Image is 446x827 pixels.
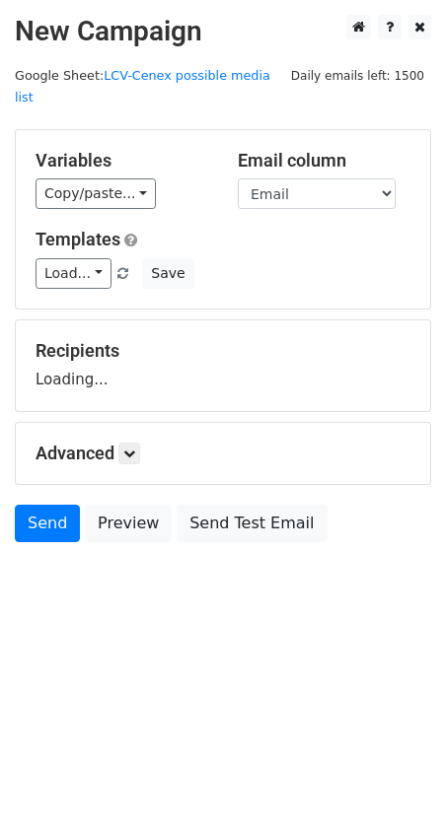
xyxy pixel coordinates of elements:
a: Daily emails left: 1500 [284,68,431,83]
a: Send Test Email [177,505,327,542]
h5: Advanced [36,443,410,464]
button: Save [142,258,193,289]
a: Copy/paste... [36,178,156,209]
a: Load... [36,258,111,289]
h5: Email column [238,150,410,172]
a: Templates [36,229,120,249]
h5: Variables [36,150,208,172]
h5: Recipients [36,340,410,362]
a: Send [15,505,80,542]
div: Loading... [36,340,410,391]
a: LCV-Cenex possible media list [15,68,270,105]
span: Daily emails left: 1500 [284,65,431,87]
h2: New Campaign [15,15,431,48]
small: Google Sheet: [15,68,270,105]
a: Preview [85,505,172,542]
